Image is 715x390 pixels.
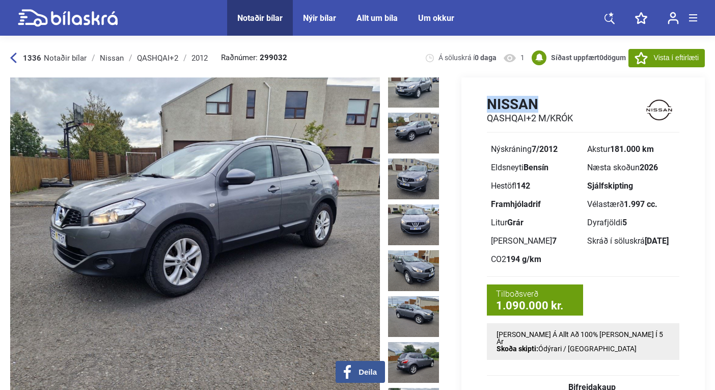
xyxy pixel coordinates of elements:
span: Vista í eftirlæti [654,53,699,63]
img: user-login.svg [668,12,679,24]
b: 2026 [640,163,658,172]
div: Dyrafjöldi [587,219,675,227]
strong: Skoða skipti: [497,345,538,353]
a: Nýir bílar [303,13,336,23]
div: Skráð í söluskrá [587,237,675,245]
div: [PERSON_NAME] [491,237,579,245]
a: Um okkur [418,13,454,23]
b: 181.000 km [610,144,654,154]
button: Vista í eftirlæti [628,49,705,67]
span: 1.090.000 kr. [496,300,574,311]
div: Litur [491,219,579,227]
img: 1756135108_4065485504506842005_28435080963293731.jpg [388,159,439,199]
div: Eldsneyti [491,164,579,172]
img: 1756135109_8755442301278485217_28435082421600593.jpg [388,250,439,291]
img: 1756135111_1658595192463253692_28435084246031329.jpg [388,342,439,383]
div: QASHQAI+2 [137,54,178,62]
span: Deila [359,368,377,377]
div: Nýskráning [491,145,579,153]
div: Næsta skoðun [587,164,675,172]
div: CO2 [491,255,579,264]
b: 5 [622,218,627,227]
span: 1 [520,53,525,63]
b: 7 [552,236,557,246]
b: 1336 [23,54,41,63]
span: Tilboðsverð [496,289,574,300]
b: Grár [507,218,524,227]
b: 7/2012 [532,144,558,154]
span: 0 [599,54,603,62]
a: Allt um bíla [356,13,398,23]
span: Ódýrari / [GEOGRAPHIC_DATA] [538,345,637,353]
button: Deila [336,361,385,383]
b: 299032 [260,54,287,62]
a: Notaðir bílar [237,13,283,23]
b: [DATE] [645,236,669,246]
div: 2012 [191,54,208,62]
b: 0 daga [475,54,497,62]
img: logo Nissan QASHQAI+2 M/KRÓK [640,95,679,124]
b: Sjálfskipting [587,181,633,191]
p: [PERSON_NAME] á allt að 100% [PERSON_NAME] í 5 ár [497,331,670,345]
span: Notaðir bílar [44,54,87,63]
h1: Nissan [487,96,573,113]
img: 1756135109_8983250470012752443_28435081675944707.jpg [388,204,439,245]
b: Framhjóladrif [491,199,541,209]
h2: QASHQAI+2 M/KRÓK [487,113,573,124]
b: Bensín [524,163,548,172]
div: Vélastærð [587,200,675,209]
div: Hestöfl [491,182,579,190]
img: 1756135106_6605394807356132803_28435079504065618.jpg [388,67,439,108]
b: 142 [516,181,530,191]
span: Á söluskrá í [438,53,497,63]
span: Raðnúmer: [221,54,287,62]
b: 194 g/km [506,254,541,264]
div: Nissan [100,54,124,62]
b: 1.997 cc. [624,199,657,209]
div: Akstur [587,145,675,153]
img: 1756135107_2829335003673645488_28435080256205708.jpg [388,113,439,153]
img: 1756135110_4471651704700550250_28435083200253933.jpg [388,296,439,337]
b: Síðast uppfært dögum [551,54,626,62]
